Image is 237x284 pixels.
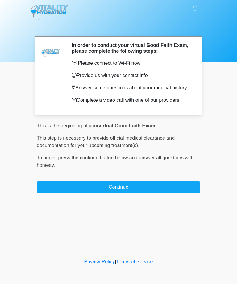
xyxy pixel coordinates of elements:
span: This step is necessary to provide official medical clearance and documentation for your upcoming ... [37,135,175,148]
p: Answer some questions about your medical history [72,84,191,92]
p: Complete a video call with one of our providers [72,97,191,104]
span: To begin, [37,155,58,160]
h2: In order to conduct your virtual Good Faith Exam, please complete the following steps: [72,42,191,54]
span: press the continue button below and answer all questions with honesty. [37,155,194,168]
a: Terms of Service [116,259,153,264]
img: Vitality Hydration Logo [31,5,68,20]
a: | [115,259,116,264]
span: . [155,123,156,128]
p: Provide us with your contact info [72,72,191,79]
strong: virtual Good Faith Exam [98,123,155,128]
h1: ‎ ‎ ‎ ‎ [32,22,205,34]
p: Please connect to Wi-Fi now [72,60,191,67]
button: Continue [37,181,200,193]
span: This is the beginning of your [37,123,98,128]
img: Agent Avatar [41,42,60,61]
a: Privacy Policy [84,259,115,264]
